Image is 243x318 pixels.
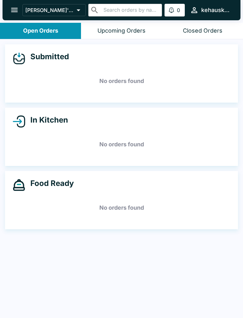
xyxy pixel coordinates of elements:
p: 0 [177,7,180,13]
div: kehauskitchen [201,6,230,14]
h4: Food Ready [25,179,74,188]
h5: No orders found [13,196,230,219]
button: open drawer [6,2,22,18]
button: kehauskitchen [187,3,233,17]
button: [PERSON_NAME]'s Kitchen [22,4,86,16]
input: Search orders by name or phone number [102,6,159,15]
h4: Submitted [25,52,69,61]
div: Upcoming Orders [97,27,146,35]
div: Open Orders [23,27,58,35]
h4: In Kitchen [25,115,68,125]
p: [PERSON_NAME]'s Kitchen [25,7,74,13]
h5: No orders found [13,70,230,92]
h5: No orders found [13,133,230,156]
div: Closed Orders [183,27,222,35]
